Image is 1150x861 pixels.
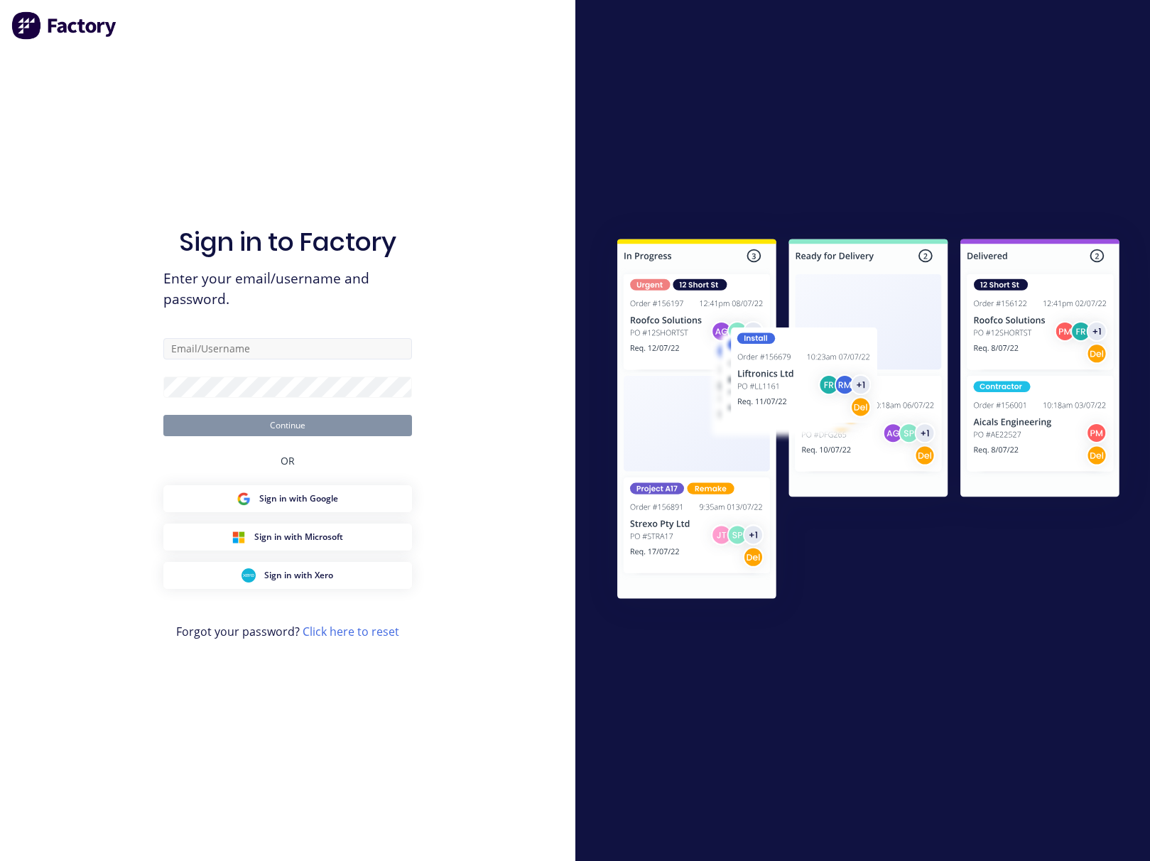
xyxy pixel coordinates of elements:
[264,569,333,582] span: Sign in with Xero
[303,624,399,639] a: Click here to reset
[176,623,399,640] span: Forgot your password?
[163,562,412,589] button: Xero Sign inSign in with Xero
[259,492,338,505] span: Sign in with Google
[242,568,256,583] img: Xero Sign in
[163,338,412,359] input: Email/Username
[232,530,246,544] img: Microsoft Sign in
[163,415,412,436] button: Continue
[179,227,396,257] h1: Sign in to Factory
[281,436,295,485] div: OR
[163,485,412,512] button: Google Sign inSign in with Google
[163,269,412,310] span: Enter your email/username and password.
[237,492,251,506] img: Google Sign in
[254,531,343,543] span: Sign in with Microsoft
[11,11,118,40] img: Factory
[163,524,412,551] button: Microsoft Sign inSign in with Microsoft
